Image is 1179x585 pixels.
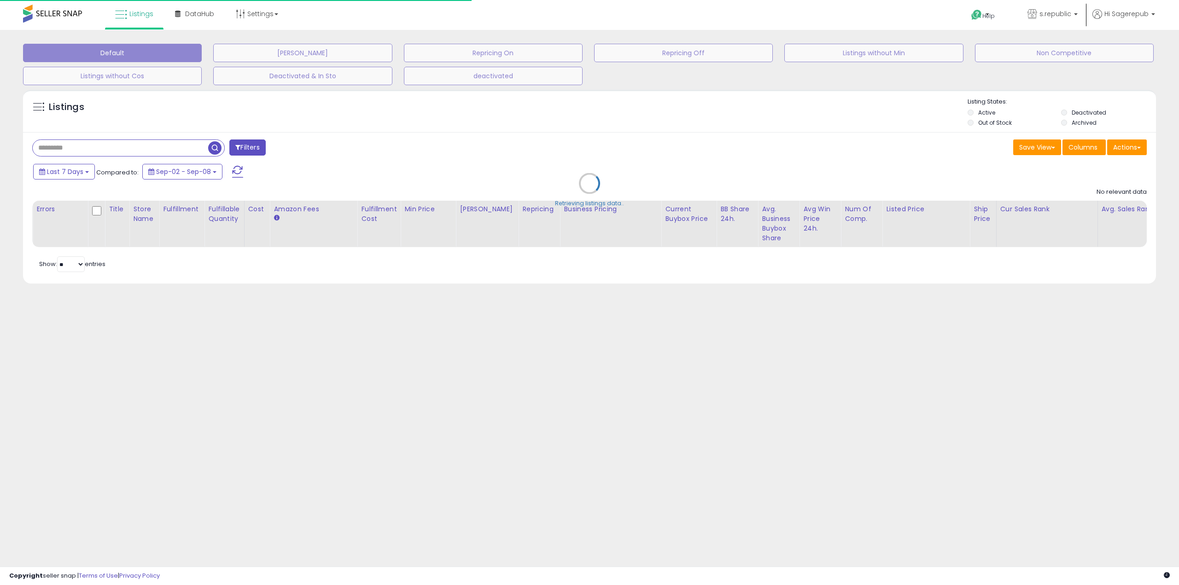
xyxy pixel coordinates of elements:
span: Hi Sagerepub [1104,9,1149,18]
button: Deactivated & In Sto [213,67,392,85]
button: Repricing Off [594,44,773,62]
button: deactivated [404,67,583,85]
div: Retrieving listings data.. [555,199,624,208]
span: Listings [129,9,153,18]
button: [PERSON_NAME] [213,44,392,62]
i: Get Help [971,9,982,21]
button: Non Competitive [975,44,1154,62]
span: s.republic [1039,9,1071,18]
a: Help [964,2,1013,30]
button: Default [23,44,202,62]
span: Help [982,12,995,20]
button: Listings without Min [784,44,963,62]
button: Listings without Cos [23,67,202,85]
button: Repricing On [404,44,583,62]
span: DataHub [185,9,214,18]
a: Hi Sagerepub [1092,9,1155,30]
